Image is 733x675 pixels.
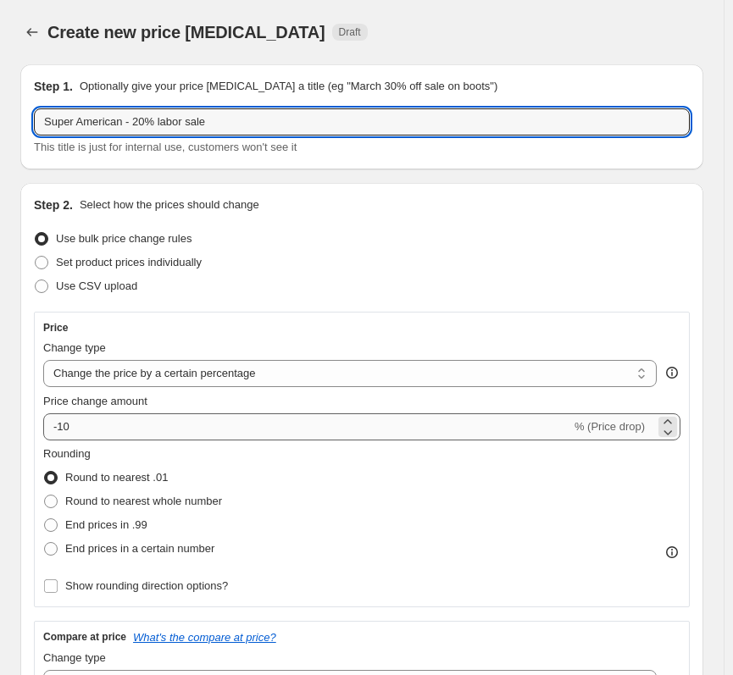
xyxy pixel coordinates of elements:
span: Change type [43,651,106,664]
span: Round to nearest .01 [65,471,168,484]
h3: Price [43,321,68,335]
h2: Step 1. [34,78,73,95]
div: help [664,364,680,381]
span: End prices in a certain number [65,542,214,555]
span: Use bulk price change rules [56,232,192,245]
span: Rounding [43,447,91,460]
input: 30% off holiday sale [34,108,690,136]
button: What's the compare at price? [133,631,276,644]
span: Use CSV upload [56,279,137,292]
span: Show rounding direction options? [65,579,228,592]
span: This title is just for internal use, customers won't see it [34,141,297,153]
h3: Compare at price [43,630,126,644]
span: Create new price [MEDICAL_DATA] [47,23,325,41]
p: Select how the prices should change [80,196,259,213]
button: Price change jobs [20,20,44,44]
h2: Step 2. [34,196,73,213]
span: End prices in .99 [65,518,147,531]
span: Round to nearest whole number [65,495,222,507]
span: % (Price drop) [575,420,645,433]
span: Change type [43,341,106,354]
span: Price change amount [43,395,147,407]
span: Set product prices individually [56,256,202,268]
p: Optionally give your price [MEDICAL_DATA] a title (eg "March 30% off sale on boots") [80,78,497,95]
input: -15 [43,413,571,440]
span: Draft [339,25,361,39]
